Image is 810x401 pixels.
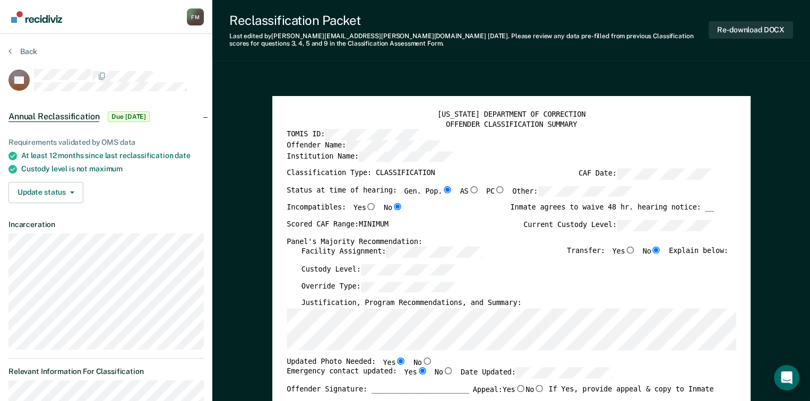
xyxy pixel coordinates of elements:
input: Yes [395,357,406,364]
div: Last edited by [PERSON_NAME][EMAIL_ADDRESS][PERSON_NAME][DOMAIN_NAME] . Please review any data pr... [229,32,709,48]
div: Incompatibles: [287,203,402,220]
label: No [642,247,661,258]
img: Recidiviz [11,11,62,23]
label: Custody Level: [301,264,457,275]
div: Reclassification Packet [229,13,709,28]
label: No [434,367,453,378]
span: Annual Reclassification [8,111,99,122]
label: Yes [353,203,376,213]
label: Institution Name: [287,151,455,162]
label: Justification, Program Recommendations, and Summary: [301,299,521,308]
label: Yes [383,357,406,367]
input: No [392,203,403,211]
input: Current Custody Level: [616,220,713,231]
dt: Incarceration [8,220,204,229]
label: Facility Assignment: [301,247,482,258]
div: Status at time of hearing: [287,186,635,203]
label: No [525,385,545,395]
label: Other: [512,186,635,197]
label: Date Updated: [461,367,613,378]
input: Facility Assignment: [386,247,483,258]
input: Date Updated: [515,367,613,378]
div: Inmate agrees to waive 48 hr. hearing notice: __ [510,203,713,220]
input: No [443,367,453,374]
label: Yes [502,385,525,395]
span: Due [DATE] [108,111,150,122]
label: AS [460,186,479,197]
input: No [421,357,432,364]
input: Gen. Pop. [442,186,453,193]
input: CAF Date: [616,168,713,179]
label: Yes [404,367,427,378]
dt: Relevant Information For Classification [8,367,204,376]
div: Updated Photo Needed: [287,357,432,367]
input: Other: [538,186,635,197]
div: Custody level is not [21,164,204,173]
button: Re-download DOCX [709,21,793,39]
input: Yes [366,203,376,211]
div: Requirements validated by OMS data [8,138,204,147]
label: Current Custody Level: [523,220,713,231]
div: [US_STATE] DEPARTMENT OF CORRECTION [287,110,736,120]
input: Yes [515,385,525,392]
span: [DATE] [488,32,508,40]
input: Override Type: [360,281,458,292]
input: No [651,247,661,254]
input: Custody Level: [360,264,458,275]
label: Appeal: [472,385,544,401]
label: No [384,203,403,213]
label: No [413,357,432,367]
label: Offender Name: [287,140,443,151]
div: Transfer: Explain below: [566,247,728,264]
div: Emergency contact updated: [287,367,613,385]
input: Yes [417,367,427,374]
input: PC [494,186,505,193]
div: At least 12 months since last reclassification [21,151,204,160]
input: AS [468,186,479,193]
label: Scored CAF Range: MINIMUM [287,220,388,231]
div: OFFENDER CLASSIFICATION SUMMARY [287,120,736,129]
label: Yes [612,247,635,258]
button: Update status [8,182,83,203]
div: Panel's Majority Recommendation: [287,237,713,247]
input: Offender Name: [346,140,443,151]
input: TOMIS ID: [325,129,422,140]
div: F M [187,8,204,25]
input: No [534,385,545,392]
button: Profile dropdown button [187,8,204,25]
input: Institution Name: [359,151,456,162]
label: Override Type: [301,281,457,292]
label: Gen. Pop. [404,186,453,197]
span: date [175,151,190,160]
span: maximum [89,164,123,173]
label: Classification Type: CLASSIFICATION [287,168,435,179]
div: Open Intercom Messenger [774,365,799,390]
label: PC [486,186,505,197]
button: Back [8,47,37,56]
input: Yes [625,247,635,254]
label: TOMIS ID: [287,129,422,140]
label: CAF Date: [578,168,713,179]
